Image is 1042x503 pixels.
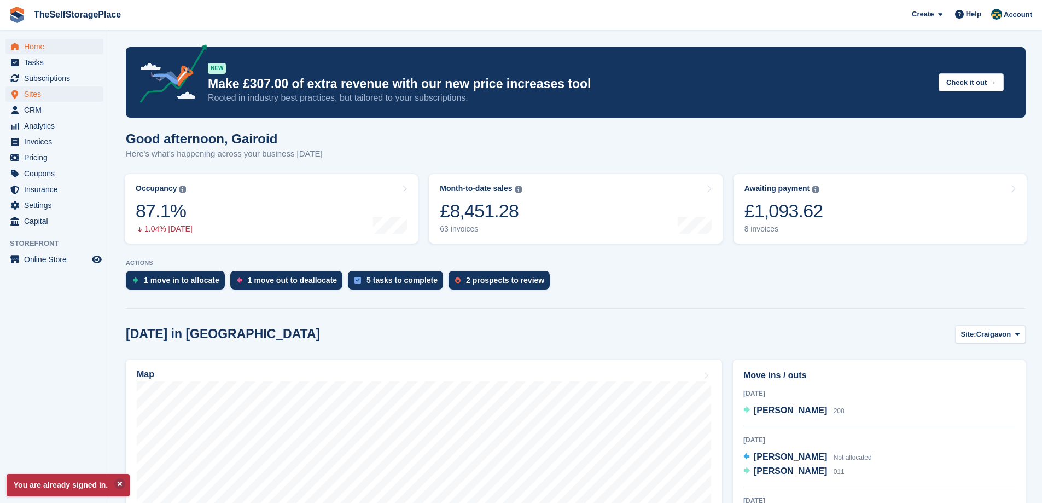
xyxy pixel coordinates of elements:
[10,238,109,249] span: Storefront
[834,454,872,461] span: Not allocated
[126,148,323,160] p: Here's what's happening across your business [DATE]
[834,468,845,476] span: 011
[24,252,90,267] span: Online Store
[136,184,177,193] div: Occupancy
[9,7,25,23] img: stora-icon-8386f47178a22dfd0bd8f6a31ec36ba5ce8667c1dd55bd0f319d3a0aa187defe.svg
[991,9,1002,20] img: Gairoid
[7,474,130,496] p: You are already signed in.
[734,174,1027,244] a: Awaiting payment £1,093.62 8 invoices
[834,407,845,415] span: 208
[90,253,103,266] a: Preview store
[440,224,521,234] div: 63 invoices
[440,184,512,193] div: Month-to-date sales
[754,406,827,415] span: [PERSON_NAME]
[137,369,154,379] h2: Map
[812,186,819,193] img: icon-info-grey-7440780725fd019a000dd9b08b2336e03edf1995a4989e88bcd33f0948082b44.svg
[126,131,323,146] h1: Good afternoon, Gairoid
[5,134,103,149] a: menu
[976,329,1011,340] span: Craigavon
[348,271,449,295] a: 5 tasks to complete
[754,466,827,476] span: [PERSON_NAME]
[743,435,1015,445] div: [DATE]
[24,166,90,181] span: Coupons
[366,276,438,285] div: 5 tasks to complete
[515,186,522,193] img: icon-info-grey-7440780725fd019a000dd9b08b2336e03edf1995a4989e88bcd33f0948082b44.svg
[131,44,207,107] img: price-adjustments-announcement-icon-8257ccfd72463d97f412b2fc003d46551f7dbcb40ab6d574587a9cd5c0d94...
[354,277,361,284] img: task-75834270c22a3079a89374b754ae025e5fb1db73e45f91037f5363f120a921f8.svg
[743,369,1015,382] h2: Move ins / outs
[754,452,827,461] span: [PERSON_NAME]
[125,174,418,244] a: Occupancy 87.1% 1.04% [DATE]
[5,71,103,86] a: menu
[24,198,90,213] span: Settings
[744,224,823,234] div: 8 invoices
[955,325,1026,343] button: Site: Craigavon
[5,39,103,54] a: menu
[126,259,1026,267] p: ACTIONS
[743,404,845,418] a: [PERSON_NAME] 208
[237,277,242,284] img: move_outs_to_deallocate_icon-f764333ba52eb49d3ac5e1228854f67142a1ed5810a6f6cc68b1a99e826820c5.svg
[24,213,90,229] span: Capital
[126,327,320,342] h2: [DATE] in [GEOGRAPHIC_DATA]
[961,329,976,340] span: Site:
[449,271,555,295] a: 2 prospects to review
[179,186,186,193] img: icon-info-grey-7440780725fd019a000dd9b08b2336e03edf1995a4989e88bcd33f0948082b44.svg
[24,55,90,70] span: Tasks
[208,63,226,74] div: NEW
[208,92,930,104] p: Rooted in industry best practices, but tailored to your subscriptions.
[743,450,872,465] a: [PERSON_NAME] Not allocated
[5,86,103,102] a: menu
[5,198,103,213] a: menu
[455,277,461,284] img: prospect-51fa495bee0391a8d652442698ab0144808aea92771e9ea1ae160a38d050c398.svg
[24,150,90,165] span: Pricing
[744,184,810,193] div: Awaiting payment
[1004,9,1032,20] span: Account
[5,213,103,229] a: menu
[5,118,103,134] a: menu
[440,200,521,222] div: £8,451.28
[230,271,348,295] a: 1 move out to deallocate
[136,200,193,222] div: 87.1%
[132,277,138,284] img: move_ins_to_allocate_icon-fdf77a2bb77ea45bf5b3d319d69a93e2d87916cf1d5bf7949dd705db3b84f3ca.svg
[466,276,544,285] div: 2 prospects to review
[429,174,722,244] a: Month-to-date sales £8,451.28 63 invoices
[24,102,90,118] span: CRM
[24,39,90,54] span: Home
[208,76,930,92] p: Make £307.00 of extra revenue with our new price increases tool
[743,465,845,479] a: [PERSON_NAME] 011
[5,252,103,267] a: menu
[744,200,823,222] div: £1,093.62
[30,5,125,24] a: TheSelfStoragePlace
[126,271,230,295] a: 1 move in to allocate
[966,9,981,20] span: Help
[5,102,103,118] a: menu
[743,389,1015,398] div: [DATE]
[144,276,219,285] div: 1 move in to allocate
[5,150,103,165] a: menu
[24,118,90,134] span: Analytics
[912,9,934,20] span: Create
[5,182,103,197] a: menu
[24,182,90,197] span: Insurance
[5,55,103,70] a: menu
[248,276,337,285] div: 1 move out to deallocate
[5,166,103,181] a: menu
[939,73,1004,91] button: Check it out →
[136,224,193,234] div: 1.04% [DATE]
[24,134,90,149] span: Invoices
[24,86,90,102] span: Sites
[24,71,90,86] span: Subscriptions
